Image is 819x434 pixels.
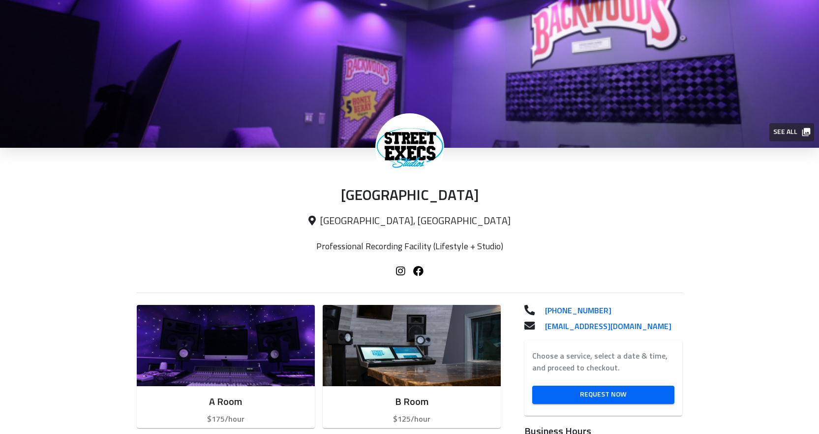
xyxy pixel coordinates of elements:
[323,305,501,428] button: B Room$125/hour
[537,305,682,317] a: [PHONE_NUMBER]
[537,321,682,333] a: [EMAIL_ADDRESS][DOMAIN_NAME]
[773,126,809,138] span: See all
[540,389,667,401] span: Request Now
[145,413,307,425] p: $175/hour
[137,215,683,228] p: [GEOGRAPHIC_DATA], [GEOGRAPHIC_DATA]
[769,123,814,141] button: See all
[145,394,307,410] h6: A Room
[532,350,675,374] label: Choose a service, select a date & time, and proceed to checkout.
[323,305,501,386] img: Room image
[331,413,493,425] p: $125/hour
[273,241,546,252] p: Professional Recording Facility (Lifestyle + Studio)
[137,305,315,428] button: A Room$175/hour
[137,187,683,205] p: [GEOGRAPHIC_DATA]
[375,113,444,182] img: Street Exec Studios
[137,305,315,386] img: Room image
[532,386,675,404] a: Request Now
[331,394,493,410] h6: B Room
